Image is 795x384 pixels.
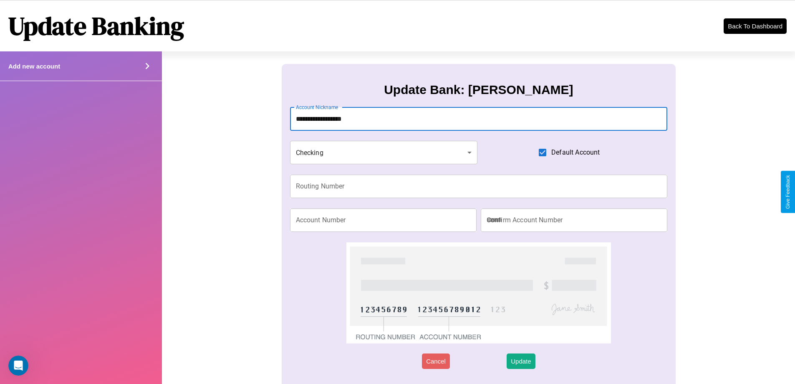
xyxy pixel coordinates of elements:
h3: Update Bank: [PERSON_NAME] [384,83,573,97]
button: Cancel [422,353,450,369]
h4: Add new account [8,63,60,70]
img: check [346,242,611,343]
div: Give Feedback [785,175,791,209]
button: Update [507,353,535,369]
h1: Update Banking [8,9,184,43]
iframe: Intercom live chat [8,356,28,376]
span: Default Account [551,147,600,158]
div: Checking [290,141,478,164]
button: Back To Dashboard [724,18,787,34]
label: Account Nickname [296,104,338,111]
